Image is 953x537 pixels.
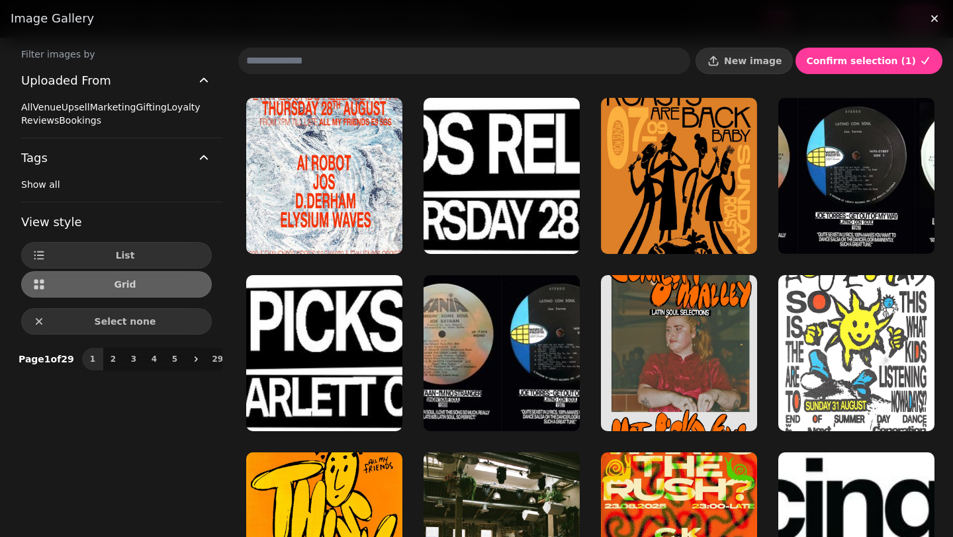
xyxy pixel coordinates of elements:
[103,348,124,370] button: 2
[59,115,101,126] span: Bookings
[185,348,207,370] button: next
[207,348,228,370] button: 29
[50,317,201,326] span: Select none
[11,48,222,61] label: Filter images by
[21,242,212,268] button: List
[601,275,757,431] img: Scarlett O'Malley.png
[601,98,757,254] img: Roasts are Back-01.png
[13,352,79,366] p: Page 1 of 29
[21,213,212,231] h3: View style
[21,308,212,335] button: Select none
[32,102,61,112] span: Venue
[21,101,212,138] div: Uploaded From
[246,98,402,254] img: SnapInsta.to_536984249_18367046380194683_1989928904144280987_n.jpg
[778,275,934,431] img: SnapInsta.to_537165968_17999808677804376_535619697610814690_n.jpg
[795,48,942,74] button: Confirm selection (1)
[21,138,212,178] button: Tags
[167,102,201,112] span: Loyalty
[724,56,782,65] span: New image
[806,56,916,65] span: Confirm selection ( 1 )
[144,348,165,370] button: 4
[21,179,60,190] span: Show all
[90,102,136,112] span: Marketing
[136,102,167,112] span: Gifting
[149,355,159,363] span: 4
[11,11,942,26] h3: Image gallery
[696,48,793,74] button: New image
[21,102,32,112] span: All
[21,115,59,126] span: Reviews
[82,348,228,370] nav: Pagination
[21,61,212,101] button: Uploaded From
[82,348,103,370] button: 1
[128,355,139,363] span: 3
[50,251,201,260] span: List
[108,355,118,363] span: 2
[212,355,223,363] span: 29
[164,348,185,370] button: 5
[424,98,580,254] img: Eya records.png
[62,102,90,112] span: Upsell
[87,355,98,363] span: 1
[778,98,934,254] img: hot picks.png
[424,275,580,431] img: hot picks.png
[21,271,212,298] button: Grid
[246,275,402,431] img: scralett.png
[21,178,212,202] div: Tags
[169,355,180,363] span: 5
[123,348,144,370] button: 3
[50,280,201,289] span: Grid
